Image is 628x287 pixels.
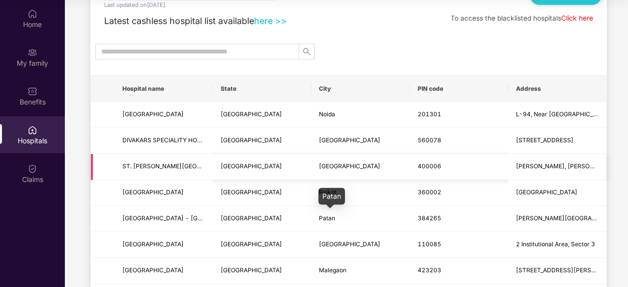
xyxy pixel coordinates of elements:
td: Maharashtra [213,258,311,284]
th: PIN code [410,76,508,102]
span: [GEOGRAPHIC_DATA] [221,188,282,196]
span: [GEOGRAPHIC_DATA] [221,136,282,144]
th: Hospital name [114,76,213,102]
img: svg+xml;base64,PHN2ZyB3aWR0aD0iMjAiIGhlaWdodD0iMjAiIHZpZXdCb3g9IjAgMCAyMCAyMCIgZmlsbD0ibm9uZSIgeG... [28,48,37,57]
td: METRO HOSPITAL AND HEART INSTITUTE [114,102,213,128]
span: [GEOGRAPHIC_DATA] [319,162,380,170]
td: INDU MEMORIAL HOSPITAL [114,258,213,284]
span: Rajkot [319,188,337,196]
a: here >> [254,16,287,26]
span: search [299,48,314,55]
span: [GEOGRAPHIC_DATA] [221,162,282,170]
span: Address [516,85,599,93]
span: [GEOGRAPHIC_DATA] [221,110,282,118]
span: ST. [PERSON_NAME][GEOGRAPHIC_DATA] [122,162,243,170]
span: [GEOGRAPHIC_DATA] [516,188,577,196]
span: [PERSON_NAME], [PERSON_NAME] [516,162,616,170]
td: Kilachand Center, Station Road [508,206,606,232]
span: 201301 [418,110,441,118]
td: Noida [311,102,409,128]
span: [GEOGRAPHIC_DATA] [122,266,184,274]
td: AGRAWAL HOSPITAL - PATAN [114,206,213,232]
span: 2 Institutional Area, Sector 3 [516,240,595,248]
span: [GEOGRAPHIC_DATA] [122,110,184,118]
span: To access the blacklisted hospitals [451,14,561,22]
td: Mumbai [311,154,409,180]
span: [GEOGRAPHIC_DATA] [319,240,380,248]
span: 110085 [418,240,441,248]
td: 313 PLOT NO 70/3 2 ND FLOOR SHREE SANKET EMPIRE, BEHIND DISTRICT COURT [508,258,606,284]
span: [GEOGRAPHIC_DATA] - [GEOGRAPHIC_DATA] [122,214,252,222]
td: 2nd Floor Shri Ram Complex, Kothariya Road [508,180,606,206]
td: Karnataka [213,128,311,154]
td: KHUSHEE EYE HOSPITAL LASER CENTER [114,180,213,206]
span: [GEOGRAPHIC_DATA] [221,214,282,222]
span: [GEOGRAPHIC_DATA] [122,240,184,248]
th: Address [508,76,606,102]
span: 360002 [418,188,441,196]
td: JAIPUR GOLDEN HOSPITAL [114,232,213,258]
td: Patan [311,206,409,232]
span: [GEOGRAPHIC_DATA] [319,136,380,144]
td: DIVAKARS SPECIALITY HOSPITAL [114,128,213,154]
span: Hospital name [122,85,205,93]
th: City [311,76,409,102]
span: Latest cashless hospital list available [104,16,254,26]
td: Malegaon [311,258,409,284]
a: Click here [561,14,593,22]
span: Patan [319,214,335,222]
span: [GEOGRAPHIC_DATA] [221,266,282,274]
td: Gujarat [213,206,311,232]
span: [GEOGRAPHIC_DATA] [221,240,282,248]
span: Malegaon [319,266,346,274]
th: State [213,76,311,102]
span: 560078 [418,136,441,144]
td: Gujarat [213,180,311,206]
img: svg+xml;base64,PHN2ZyBpZD0iSG9zcGl0YWxzIiB4bWxucz0iaHR0cDovL3d3dy53My5vcmcvMjAwMC9zdmciIHdpZHRoPS... [28,125,37,135]
img: svg+xml;base64,PHN2ZyBpZD0iQ2xhaW0iIHhtbG5zPSJodHRwOi8vd3d3LnczLm9yZy8yMDAwL3N2ZyIgd2lkdGg9IjIwIi... [28,164,37,174]
td: L-94, Near Punjab National Bank, Sector 11 [508,102,606,128]
span: 423203 [418,266,441,274]
span: 400006 [418,162,441,170]
span: DIVAKARS SPECIALITY HOSPITAL [122,136,217,144]
span: [STREET_ADDRESS] [516,136,573,144]
button: search [299,44,314,59]
td: Uttar Pradesh [213,102,311,128]
div: Last updated on [DATE] . [104,0,167,9]
span: [STREET_ADDRESS][PERSON_NAME] [516,266,622,274]
span: Noida [319,110,335,118]
td: ST. ELIZABETH S HOSPITAL [114,154,213,180]
span: 384265 [418,214,441,222]
td: Delhi [213,232,311,258]
span: [GEOGRAPHIC_DATA] [122,188,184,196]
td: New Delhi [311,232,409,258]
td: Rajkot [311,180,409,206]
td: 2 Institutional Area, Sector 3 [508,232,606,258]
td: Bangalore [311,128,409,154]
img: svg+xml;base64,PHN2ZyBpZD0iSG9tZSIgeG1sbnM9Imh0dHA6Ly93d3cudzMub3JnLzIwMDAvc3ZnIiB3aWR0aD0iMjAiIG... [28,9,37,19]
td: Maharashtra [213,154,311,180]
img: svg+xml;base64,PHN2ZyBpZD0iQmVuZWZpdHMiIHhtbG5zPSJodHRwOi8vd3d3LnczLm9yZy8yMDAwL3N2ZyIgd2lkdGg9Ij... [28,86,37,96]
td: No 220, 9th Cross Road, 2nd Phase, J P Nagar [508,128,606,154]
td: J Mehta, Malbar Hill [508,154,606,180]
